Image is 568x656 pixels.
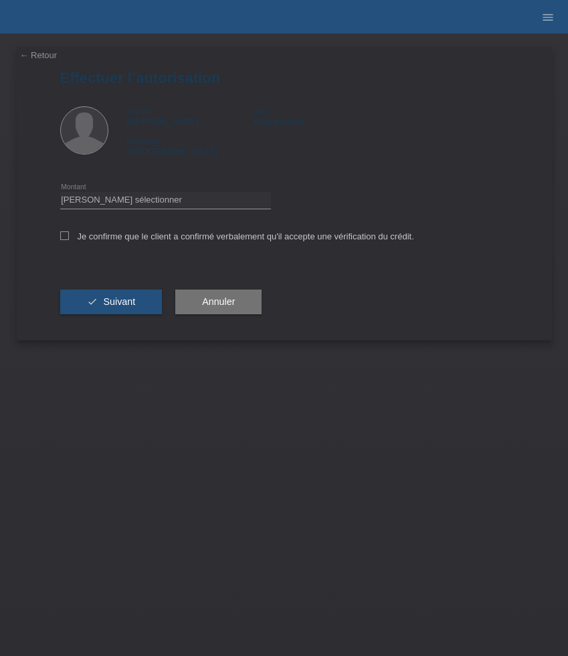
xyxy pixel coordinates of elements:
[127,106,254,126] div: [PERSON_NAME]
[202,296,235,307] span: Annuler
[127,136,254,156] div: [GEOGRAPHIC_DATA]
[175,290,262,315] button: Annuler
[20,50,58,60] a: ← Retour
[60,290,163,315] button: check Suivant
[254,106,381,126] div: Ramanathan
[127,108,153,116] span: Prénom
[60,231,414,241] label: Je confirme que le client a confirmé verbalement qu'il accepte une vérification du crédit.
[535,13,561,21] a: menu
[127,138,162,146] span: Nationalité
[254,108,269,116] span: Nom
[60,70,508,86] h1: Effectuer l’autorisation
[103,296,135,307] span: Suivant
[541,11,555,24] i: menu
[87,296,98,307] i: check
